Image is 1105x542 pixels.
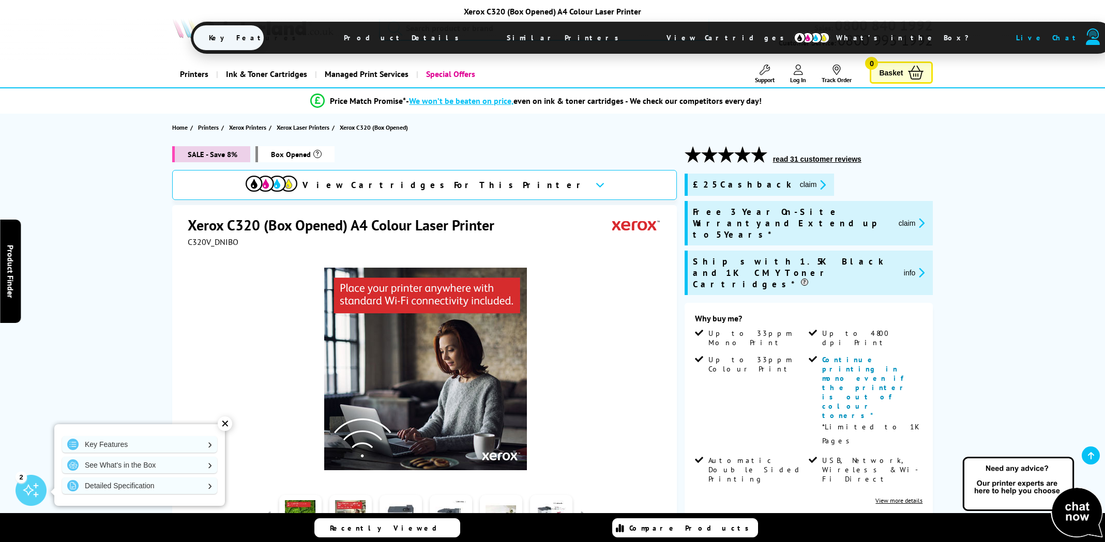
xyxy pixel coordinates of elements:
span: £25 Cashback [693,179,792,191]
a: Detailed Specification [62,477,217,494]
span: Ink & Toner Cartridges [226,61,307,87]
a: Track Order [822,65,852,84]
span: Free 3 Year On-Site Warranty and Extend up to 5 Years* [693,206,890,240]
img: user-headset-duotone.svg [1086,28,1100,45]
span: Log In [790,76,806,84]
button: promo-description [901,267,928,278]
a: Home [172,122,190,133]
img: cmyk-icon.svg [794,32,830,43]
div: Xerox C320 (Box Opened) A4 Colour Laser Printer [191,6,915,17]
div: 2 [16,471,27,483]
div: - even on ink & toner cartridges - We check our competitors every day! [406,96,762,106]
span: View Cartridges For This Printer [302,179,587,191]
span: Recently Viewed [330,523,447,533]
span: Up to 33ppm Mono Print [708,329,807,347]
li: modal_Promise [144,92,929,110]
span: Xerox Printers [229,122,266,133]
a: Log In [790,65,806,84]
a: Recently Viewed [314,518,460,537]
button: promo-description [896,217,928,229]
span: Product Details [328,25,480,50]
span: Product Finder [5,244,16,298]
button: read 31 customer reviews [770,154,865,164]
span: Ships with 1.5K Black and 1K CMY Toner Cartridges* [693,256,896,290]
a: View more details [875,497,922,504]
span: Xerox C320 (Box Opened) [340,122,408,133]
a: Printers [172,61,216,87]
a: Key Features [62,436,217,453]
p: *Limited to 1K Pages [822,420,920,448]
a: Managed Print Services [315,61,416,87]
a: Special Offers [416,61,483,87]
span: Live Chat [1016,33,1080,42]
a: Support [755,65,775,84]
div: ✕ [218,416,232,431]
a: Ink & Toner Cartridges [216,61,315,87]
a: Xerox C320 (Box Opened) [340,122,411,133]
span: Xerox Laser Printers [277,122,329,133]
span: SALE - Save 8% [172,146,250,162]
div: Why buy me? [695,313,923,329]
span: Key Features [193,25,317,50]
span: Continue printing in mono even if the printer is out of colour toners* [822,355,909,420]
a: Printers [198,122,221,133]
a: Basket 0 [870,61,933,84]
span: Price Match Promise* [330,96,406,106]
span: Up to 33ppm Colour Print [708,355,807,374]
h1: Xerox C320 (Box Opened) A4 Colour Laser Printer [188,215,505,235]
img: Open Live Chat window [960,455,1105,540]
a: Compare Products [612,518,758,537]
a: Xerox Printers [229,122,269,133]
span: What’s in the Box? [821,25,994,50]
span: Printers [198,122,219,133]
span: Basket [879,66,903,80]
span: C320V_DNIBO [188,237,238,247]
span: USB, Network, Wireless & Wi-Fi Direct [822,456,920,484]
span: Compare Products [629,523,754,533]
span: We won’t be beaten on price, [409,96,513,106]
img: Xerox [612,215,660,235]
span: Home [172,122,188,133]
span: Automatic Double Sided Printing [708,456,807,484]
img: Xerox C320 (Box Opened) Thumbnail [324,268,527,470]
button: promo-description [797,179,829,191]
img: View Cartridges [246,176,297,192]
span: box-opened-description [255,146,335,162]
span: View Cartridges [651,24,809,51]
span: Support [755,76,775,84]
span: 0 [865,57,878,70]
a: See What's in the Box [62,457,217,473]
span: Up to 4800 dpi Print [822,329,920,347]
a: Xerox Laser Printers [277,122,332,133]
span: Similar Printers [491,25,640,50]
